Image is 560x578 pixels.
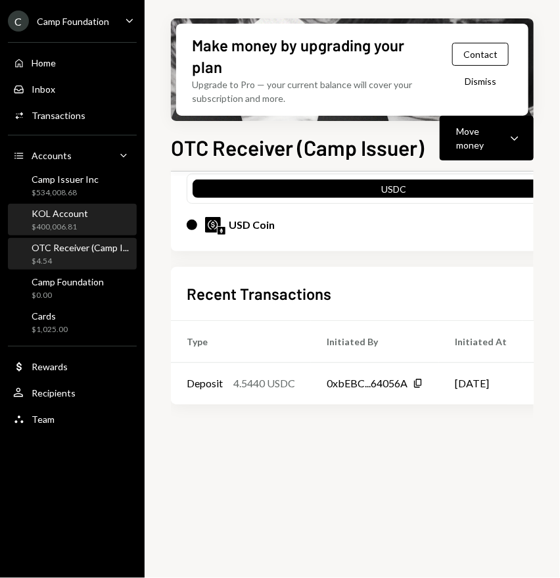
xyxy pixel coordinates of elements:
div: Cards [32,310,68,322]
th: Type [171,320,311,362]
button: Contact [452,43,509,66]
div: Camp Foundation [37,16,109,27]
div: Inbox [32,84,55,95]
td: [DATE] [439,362,523,404]
div: Team [32,414,55,425]
div: Deposit [187,375,223,391]
a: OTC Receiver (Camp I...$4.54 [8,238,137,270]
th: Initiated By [311,320,439,362]
a: Transactions [8,103,137,127]
a: Team [8,407,137,431]
div: 0xbEBC...64056A [327,375,408,391]
div: $4.54 [32,256,129,267]
button: Move money [440,116,534,160]
img: ethereum-mainnet [218,227,225,235]
div: Make money by upgrading your plan [192,34,422,78]
div: USD Coin [229,217,275,233]
h1: OTC Receiver (Camp Issuer) [171,134,424,160]
button: Dismiss [448,66,513,97]
img: USDC [205,217,221,233]
div: $400,006.81 [32,222,88,233]
th: Initiated At [439,320,523,362]
div: C [8,11,29,32]
div: Transactions [32,110,85,121]
a: Camp Foundation$0.00 [8,272,137,304]
a: Recipients [8,381,137,404]
h2: Recent Transactions [187,283,331,304]
div: Recipients [32,387,76,398]
a: Rewards [8,354,137,378]
a: Camp Issuer Inc$534,008.68 [8,170,137,201]
div: OTC Receiver (Camp I... [32,242,129,253]
div: $1,025.00 [32,324,68,335]
div: KOL Account [32,208,88,219]
div: Upgrade to Pro — your current balance will cover your subscription and more. [192,78,432,105]
div: $0.00 [32,290,104,301]
div: Camp Issuer Inc [32,174,99,185]
a: Inbox [8,77,137,101]
a: Home [8,51,137,74]
div: Rewards [32,361,68,372]
div: Accounts [32,150,72,161]
a: Accounts [8,143,137,167]
div: Camp Foundation [32,276,104,287]
div: Move money [456,124,502,152]
div: Home [32,57,56,68]
div: 4.5440 USDC [233,375,295,391]
a: KOL Account$400,006.81 [8,204,137,235]
div: $534,008.68 [32,187,99,199]
a: Cards$1,025.00 [8,306,137,338]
